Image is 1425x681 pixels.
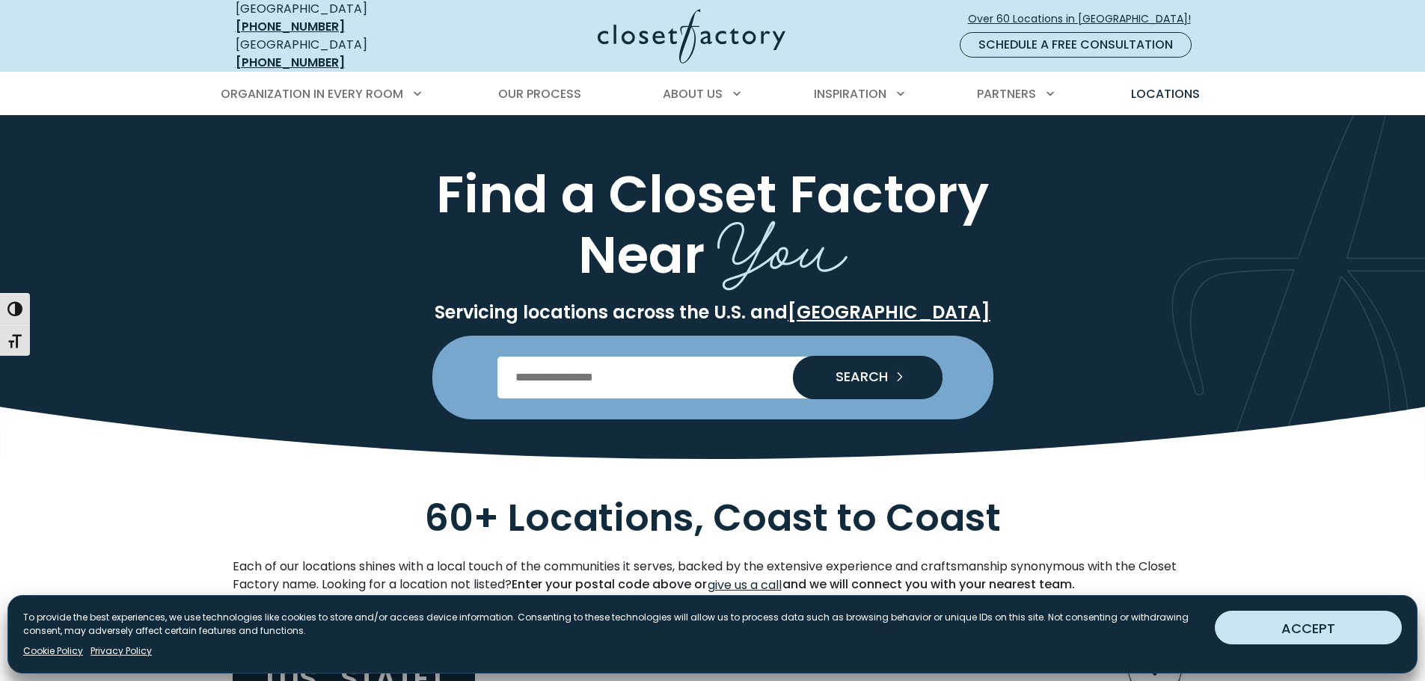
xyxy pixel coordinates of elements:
[578,218,705,291] span: Near
[210,73,1216,115] nav: Primary Menu
[425,491,1001,544] span: 60+ Locations, Coast to Coast
[236,18,345,35] a: [PHONE_NUMBER]
[968,11,1203,27] span: Over 60 Locations in [GEOGRAPHIC_DATA]!
[23,611,1203,638] p: To provide the best experiences, we use technologies like cookies to store and/or access device i...
[967,6,1204,32] a: Over 60 Locations in [GEOGRAPHIC_DATA]!
[977,85,1036,102] span: Partners
[814,85,886,102] span: Inspiration
[221,85,403,102] span: Organization in Every Room
[436,158,989,230] span: Find a Closet Factory
[91,644,152,658] a: Privacy Policy
[23,644,83,658] a: Cookie Policy
[498,85,581,102] span: Our Process
[236,36,453,72] div: [GEOGRAPHIC_DATA]
[512,576,1075,593] strong: Enter your postal code above or and we will connect you with your nearest team.
[236,54,345,71] a: [PHONE_NUMBER]
[960,32,1192,58] a: Schedule a Free Consultation
[717,187,848,297] span: You
[707,576,782,595] a: give us a call
[824,370,888,383] span: SEARCH
[598,9,785,64] img: Closet Factory Logo
[788,300,990,324] a: [GEOGRAPHIC_DATA]
[1215,611,1402,644] button: ACCEPT
[663,85,723,102] span: About Us
[1131,85,1200,102] span: Locations
[233,301,1193,324] p: Servicing locations across the U.S. and
[793,356,943,399] button: Search our Nationwide Locations
[233,558,1193,595] p: Each of our locations shines with a local touch of the communities it serves, backed by the exten...
[497,357,928,398] input: Enter Postal Code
